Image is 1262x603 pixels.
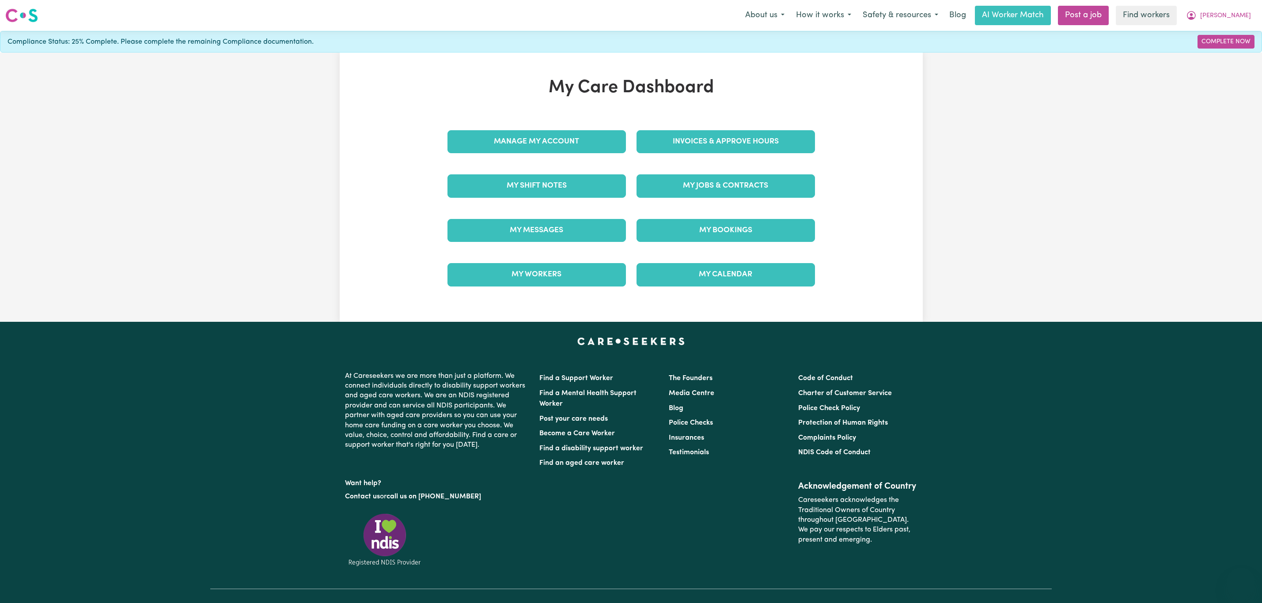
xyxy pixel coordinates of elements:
a: Become a Care Worker [539,430,615,437]
a: NDIS Code of Conduct [798,449,871,456]
p: Want help? [345,475,529,488]
a: Insurances [669,434,704,441]
img: Registered NDIS provider [345,512,424,567]
a: Charter of Customer Service [798,390,892,397]
a: call us on [PHONE_NUMBER] [387,493,481,500]
img: Careseekers logo [5,8,38,23]
a: Protection of Human Rights [798,419,888,426]
button: Safety & resources [857,6,944,25]
a: Complete Now [1198,35,1254,49]
a: My Bookings [637,219,815,242]
iframe: Button to launch messaging window, conversation in progress [1227,568,1255,596]
a: Find a disability support worker [539,445,643,452]
a: Contact us [345,493,380,500]
a: Find an aged care worker [539,460,624,467]
button: My Account [1180,6,1257,25]
a: Find workers [1116,6,1177,25]
span: [PERSON_NAME] [1200,11,1251,21]
a: Invoices & Approve Hours [637,130,815,153]
a: My Messages [447,219,626,242]
a: Post a job [1058,6,1109,25]
button: About us [739,6,790,25]
button: How it works [790,6,857,25]
a: Police Checks [669,419,713,426]
a: Media Centre [669,390,714,397]
a: Code of Conduct [798,375,853,382]
a: Complaints Policy [798,434,856,441]
a: Careseekers logo [5,5,38,26]
a: The Founders [669,375,712,382]
a: Careseekers home page [577,338,685,345]
a: Testimonials [669,449,709,456]
h2: Acknowledgement of Country [798,481,917,492]
a: Manage My Account [447,130,626,153]
a: My Workers [447,263,626,286]
p: At Careseekers we are more than just a platform. We connect individuals directly to disability su... [345,368,529,454]
a: My Shift Notes [447,174,626,197]
h1: My Care Dashboard [442,77,820,98]
a: Police Check Policy [798,405,860,412]
a: Find a Mental Health Support Worker [539,390,637,407]
p: Careseekers acknowledges the Traditional Owners of Country throughout [GEOGRAPHIC_DATA]. We pay o... [798,492,917,548]
a: Blog [669,405,683,412]
a: My Calendar [637,263,815,286]
a: Post your care needs [539,415,608,422]
a: AI Worker Match [975,6,1051,25]
a: Find a Support Worker [539,375,613,382]
a: Blog [944,6,971,25]
p: or [345,488,529,505]
span: Compliance Status: 25% Complete. Please complete the remaining Compliance documentation. [8,37,314,47]
a: My Jobs & Contracts [637,174,815,197]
